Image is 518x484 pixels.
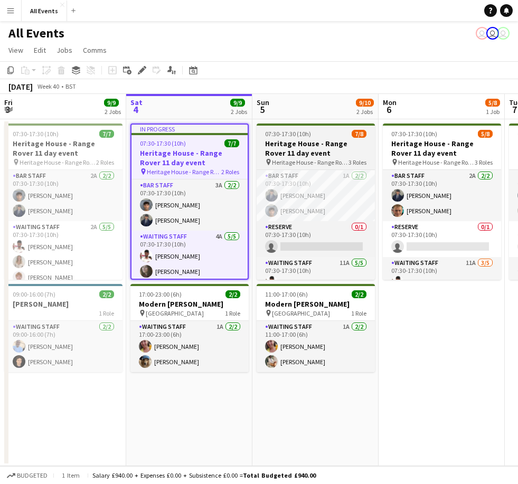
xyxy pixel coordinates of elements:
[79,43,111,57] a: Comms
[99,309,114,317] span: 1 Role
[381,103,397,116] span: 6
[352,130,366,138] span: 7/8
[4,170,123,221] app-card-role: Bar Staff2A2/207:30-17:30 (10h)[PERSON_NAME][PERSON_NAME]
[383,221,501,257] app-card-role: Reserve0/107:30-17:30 (10h)
[243,471,316,479] span: Total Budgeted £940.00
[99,290,114,298] span: 2/2
[4,98,13,107] span: Fri
[475,158,493,166] span: 3 Roles
[257,170,375,221] app-card-role: Bar Staff1A2/207:30-17:30 (10h)[PERSON_NAME][PERSON_NAME]
[257,321,375,372] app-card-role: Waiting Staff1A2/211:00-17:00 (6h)[PERSON_NAME][PERSON_NAME]
[130,284,249,372] app-job-card: 17:00-23:00 (6h)2/2Modern [PERSON_NAME] [GEOGRAPHIC_DATA]1 RoleWaiting Staff1A2/217:00-23:00 (6h)...
[478,130,493,138] span: 5/8
[383,139,501,158] h3: Heritage House - Range Rover 11 day event
[272,158,349,166] span: Heritage House - Range Rover 11 day event
[257,221,375,257] app-card-role: Reserve0/107:30-17:30 (10h)
[130,299,249,309] h3: Modern [PERSON_NAME]
[4,321,123,372] app-card-role: Waiting Staff2/209:00-16:00 (7h)[PERSON_NAME][PERSON_NAME]
[351,309,366,317] span: 1 Role
[56,45,72,55] span: Jobs
[104,99,119,107] span: 9/9
[356,99,374,107] span: 9/10
[485,99,500,107] span: 5/8
[20,158,96,166] span: Heritage House - Range Rover 11 day event
[13,130,59,138] span: 07:30-17:30 (10h)
[398,158,475,166] span: Heritage House - Range Rover 11 day event
[99,130,114,138] span: 7/7
[225,309,240,317] span: 1 Role
[272,309,330,317] span: [GEOGRAPHIC_DATA]
[131,231,248,328] app-card-role: Waiting Staff4A5/507:30-17:30 (10h)[PERSON_NAME][PERSON_NAME]
[4,139,123,158] h3: Heritage House - Range Rover 11 day event
[257,257,375,354] app-card-role: Waiting Staff11A5/507:30-17:30 (10h)[PERSON_NAME]
[52,43,77,57] a: Jobs
[230,99,245,107] span: 9/9
[130,321,249,372] app-card-role: Waiting Staff1A2/217:00-23:00 (6h)[PERSON_NAME][PERSON_NAME]
[96,158,114,166] span: 2 Roles
[34,45,46,55] span: Edit
[58,471,83,479] span: 1 item
[383,257,501,354] app-card-role: Waiting Staff11A3/507:30-17:30 (10h)[PERSON_NAME]
[22,1,67,21] button: All Events
[257,139,375,158] h3: Heritage House - Range Rover 11 day event
[257,299,375,309] h3: Modern [PERSON_NAME]
[8,45,23,55] span: View
[225,290,240,298] span: 2/2
[146,309,204,317] span: [GEOGRAPHIC_DATA]
[17,472,48,479] span: Budgeted
[4,299,123,309] h3: [PERSON_NAME]
[383,170,501,221] app-card-role: Bar Staff2A2/207:30-17:30 (10h)[PERSON_NAME][PERSON_NAME]
[147,168,221,176] span: Heritage House - Range Rover 11 day event
[265,290,308,298] span: 11:00-17:00 (6h)
[130,98,143,107] span: Sat
[8,81,33,92] div: [DATE]
[383,98,397,107] span: Mon
[356,108,373,116] div: 2 Jobs
[30,43,50,57] a: Edit
[131,125,248,133] div: In progress
[257,284,375,372] app-job-card: 11:00-17:00 (6h)2/2Modern [PERSON_NAME] [GEOGRAPHIC_DATA]1 RoleWaiting Staff1A2/211:00-17:00 (6h)...
[4,43,27,57] a: View
[3,103,13,116] span: 3
[83,45,107,55] span: Comms
[349,158,366,166] span: 3 Roles
[35,82,61,90] span: Week 40
[131,179,248,231] app-card-role: Bar Staff3A2/207:30-17:30 (10h)[PERSON_NAME][PERSON_NAME]
[476,27,488,40] app-user-avatar: Nathan Wong
[257,98,269,107] span: Sun
[129,103,143,116] span: 4
[221,168,239,176] span: 2 Roles
[352,290,366,298] span: 2/2
[130,124,249,280] app-job-card: In progress07:30-17:30 (10h)7/7Heritage House - Range Rover 11 day event Heritage House - Range R...
[4,124,123,280] app-job-card: 07:30-17:30 (10h)7/7Heritage House - Range Rover 11 day event Heritage House - Range Rover 11 day...
[131,148,248,167] h3: Heritage House - Range Rover 11 day event
[8,25,64,41] h1: All Events
[265,130,311,138] span: 07:30-17:30 (10h)
[92,471,316,479] div: Salary £940.00 + Expenses £0.00 + Subsistence £0.00 =
[497,27,510,40] app-user-avatar: Nathan Wong
[255,103,269,116] span: 5
[105,108,121,116] div: 2 Jobs
[139,290,182,298] span: 17:00-23:00 (6h)
[140,139,186,147] span: 07:30-17:30 (10h)
[383,124,501,280] app-job-card: 07:30-17:30 (10h)5/8Heritage House - Range Rover 11 day event Heritage House - Range Rover 11 day...
[4,284,123,372] app-job-card: 09:00-16:00 (7h)2/2[PERSON_NAME]1 RoleWaiting Staff2/209:00-16:00 (7h)[PERSON_NAME][PERSON_NAME]
[391,130,437,138] span: 07:30-17:30 (10h)
[13,290,55,298] span: 09:00-16:00 (7h)
[486,27,499,40] app-user-avatar: Nathan Wong
[4,221,123,318] app-card-role: Waiting Staff2A5/507:30-17:30 (10h)[PERSON_NAME][PERSON_NAME][PERSON_NAME]
[231,108,247,116] div: 2 Jobs
[224,139,239,147] span: 7/7
[65,82,76,90] div: BST
[5,470,49,481] button: Budgeted
[486,108,500,116] div: 1 Job
[257,124,375,280] app-job-card: 07:30-17:30 (10h)7/8Heritage House - Range Rover 11 day event Heritage House - Range Rover 11 day...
